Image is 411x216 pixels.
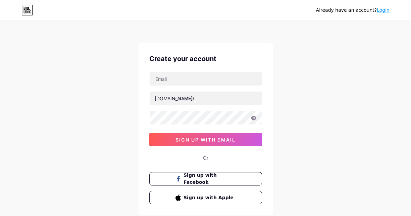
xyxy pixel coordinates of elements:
[150,72,262,86] input: Email
[149,191,262,204] button: Sign up with Apple
[203,154,208,161] div: Or
[155,95,194,102] div: [DOMAIN_NAME]/
[184,194,236,201] span: Sign up with Apple
[184,172,236,186] span: Sign up with Facebook
[175,137,236,143] span: sign up with email
[149,133,262,146] button: sign up with email
[377,7,390,13] a: Login
[149,172,262,185] button: Sign up with Facebook
[149,54,262,64] div: Create your account
[316,7,390,14] div: Already have an account?
[150,92,262,105] input: username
